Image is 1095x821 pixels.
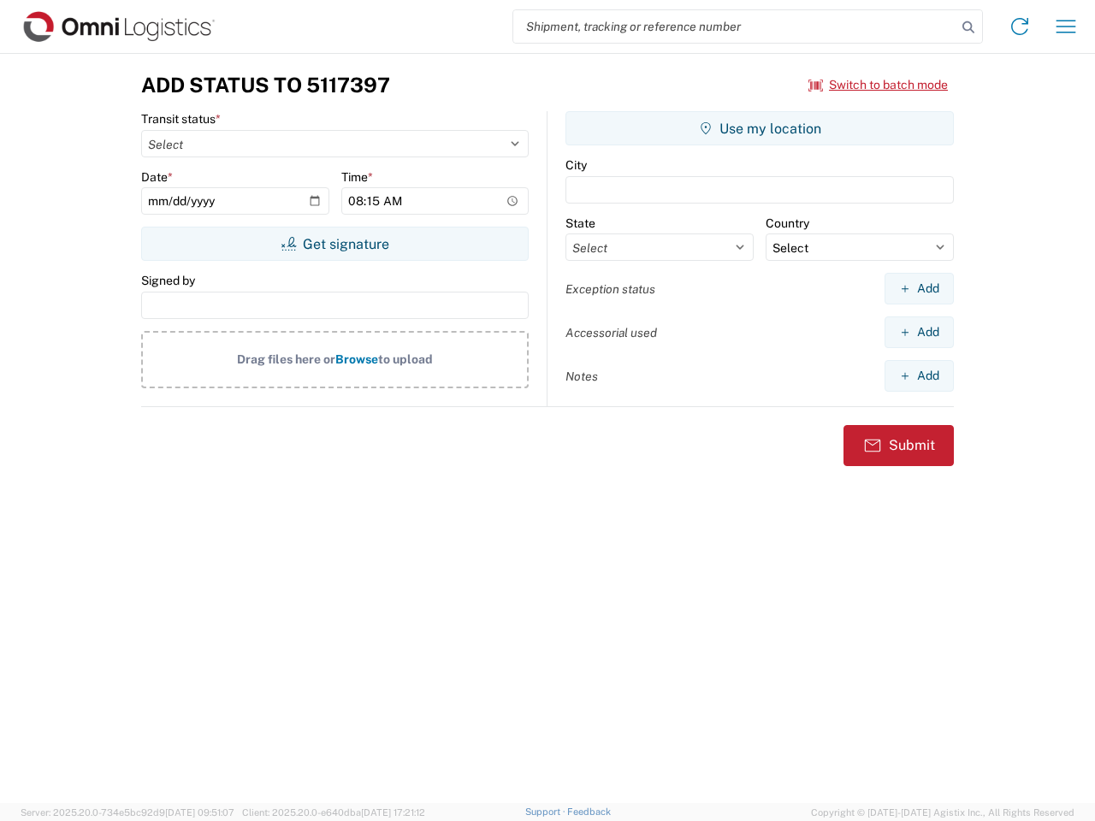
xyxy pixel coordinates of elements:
[341,169,373,185] label: Time
[335,352,378,366] span: Browse
[885,360,954,392] button: Add
[237,352,335,366] span: Drag files here or
[361,807,425,818] span: [DATE] 17:21:12
[565,281,655,297] label: Exception status
[567,806,611,817] a: Feedback
[141,111,221,127] label: Transit status
[843,425,954,466] button: Submit
[513,10,956,43] input: Shipment, tracking or reference number
[565,325,657,340] label: Accessorial used
[141,73,390,97] h3: Add Status to 5117397
[141,273,195,288] label: Signed by
[141,227,529,261] button: Get signature
[811,805,1074,820] span: Copyright © [DATE]-[DATE] Agistix Inc., All Rights Reserved
[21,807,234,818] span: Server: 2025.20.0-734e5bc92d9
[808,71,948,99] button: Switch to batch mode
[885,316,954,348] button: Add
[165,807,234,818] span: [DATE] 09:51:07
[141,169,173,185] label: Date
[565,157,587,173] label: City
[885,273,954,304] button: Add
[565,369,598,384] label: Notes
[525,806,568,817] a: Support
[565,216,595,231] label: State
[378,352,433,366] span: to upload
[242,807,425,818] span: Client: 2025.20.0-e640dba
[565,111,954,145] button: Use my location
[766,216,809,231] label: Country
